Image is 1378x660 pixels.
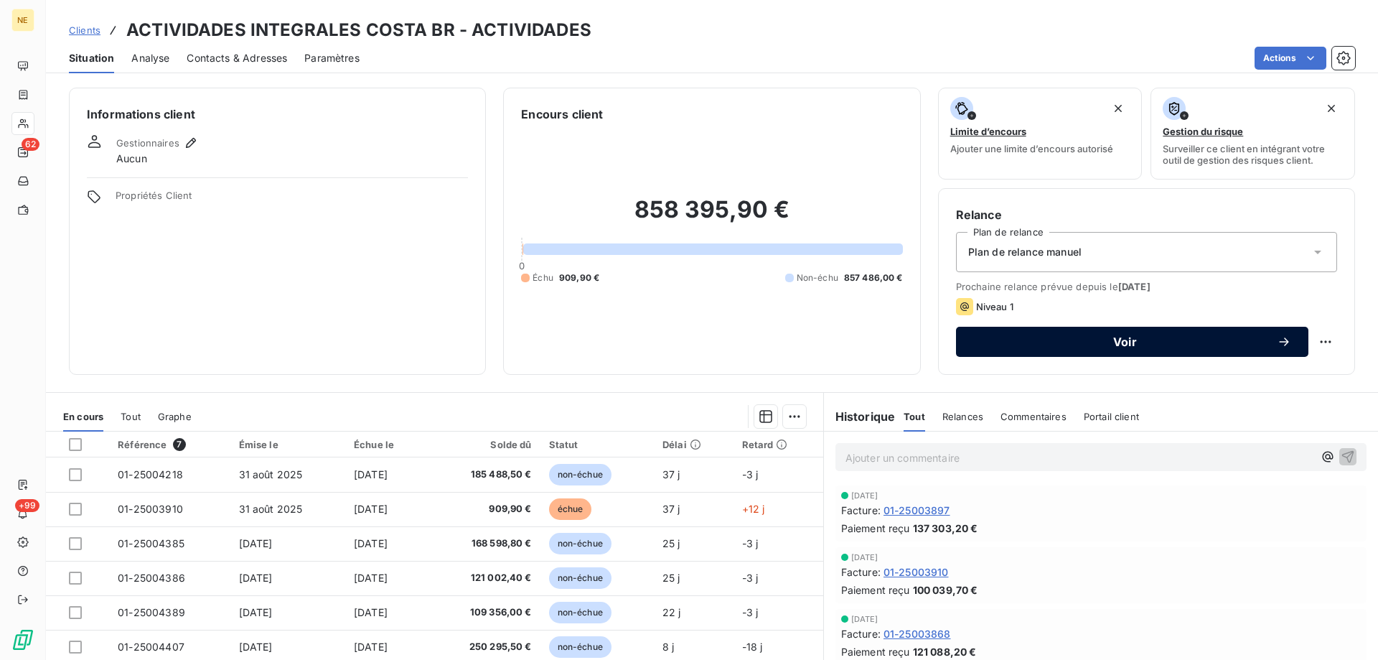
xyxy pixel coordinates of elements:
span: 01-25004386 [118,572,185,584]
div: Référence [118,438,221,451]
span: Paramètres [304,51,360,65]
div: Émise le [239,439,337,450]
span: 857 486,00 € [844,271,903,284]
span: 25 j [662,572,680,584]
span: +99 [15,499,39,512]
span: 31 août 2025 [239,503,303,515]
span: 100 039,70 € [913,582,978,598]
span: Ajouter une limite d’encours autorisé [950,143,1113,154]
span: Facture : [841,503,881,518]
div: Solde dû [436,439,532,450]
span: non-échue [549,567,611,589]
span: 185 488,50 € [436,468,532,482]
span: 8 j [662,641,674,653]
span: 37 j [662,468,680,480]
span: Paiement reçu [841,644,910,659]
h3: ACTIVIDADES INTEGRALES COSTA BR - ACTIVIDADES [126,17,591,43]
span: Commentaires [1000,411,1067,422]
span: -3 j [742,537,759,549]
span: Paiement reçu [841,582,910,598]
span: [DATE] [239,641,273,653]
span: 01-25004389 [118,606,185,618]
a: Clients [69,23,100,37]
span: Tout [904,411,925,422]
div: NE [11,9,34,32]
span: Propriétés Client [116,190,468,210]
span: 37 j [662,503,680,515]
span: 121 088,20 € [913,644,977,659]
h6: Relance [956,206,1337,223]
span: Facture : [841,564,881,580]
span: En cours [63,411,103,422]
span: Facture : [841,626,881,641]
span: Tout [121,411,141,422]
button: Actions [1255,47,1326,70]
div: Échue le [354,439,418,450]
span: 168 598,80 € [436,536,532,551]
span: 909,90 € [559,271,599,284]
span: Portail client [1084,411,1139,422]
span: 250 295,50 € [436,640,532,654]
span: -3 j [742,606,759,618]
span: -3 j [742,468,759,480]
span: Échu [533,271,553,284]
span: [DATE] [1118,281,1150,292]
span: Graphe [158,411,192,422]
span: 137 303,20 € [913,521,978,536]
span: -18 j [742,641,763,653]
span: Prochaine relance prévue depuis le [956,281,1337,292]
span: Niveau 1 [976,301,1013,312]
span: 01-25003868 [883,626,951,641]
div: Statut [549,439,645,450]
span: Relances [942,411,983,422]
span: [DATE] [354,537,388,549]
h2: 858 395,90 € [521,195,902,238]
span: échue [549,498,592,520]
span: Plan de relance manuel [968,245,1082,259]
span: non-échue [549,533,611,554]
button: Limite d’encoursAjouter une limite d’encours autorisé [938,88,1143,180]
span: [DATE] [354,503,388,515]
span: 01-25004218 [118,468,183,480]
span: 31 août 2025 [239,468,303,480]
span: -3 j [742,572,759,584]
span: Gestion du risque [1163,126,1243,137]
span: [DATE] [851,491,878,500]
span: Situation [69,51,114,65]
span: [DATE] [239,606,273,618]
span: 01-25004385 [118,537,184,549]
span: 22 j [662,606,681,618]
div: Délai [662,439,725,450]
span: 909,90 € [436,502,532,516]
span: 7 [173,438,186,451]
span: Contacts & Adresses [187,51,287,65]
span: 121 002,40 € [436,571,532,585]
span: [DATE] [354,572,388,584]
span: 25 j [662,537,680,549]
span: [DATE] [354,641,388,653]
span: non-échue [549,602,611,623]
span: 01-25003910 [883,564,949,580]
span: non-échue [549,636,611,658]
span: 109 356,00 € [436,605,532,620]
span: Limite d’encours [950,126,1026,137]
span: [DATE] [239,572,273,584]
span: Gestionnaires [116,137,179,149]
button: Gestion du risqueSurveiller ce client en intégrant votre outil de gestion des risques client. [1150,88,1355,180]
span: [DATE] [354,468,388,480]
span: [DATE] [851,553,878,562]
h6: Encours client [521,106,603,123]
span: Paiement reçu [841,521,910,536]
span: Surveiller ce client en intégrant votre outil de gestion des risques client. [1163,143,1343,166]
span: Clients [69,24,100,36]
span: 01-25004407 [118,641,184,653]
span: [DATE] [354,606,388,618]
img: Logo LeanPay [11,628,34,651]
span: Non-échu [797,271,838,284]
span: +12 j [742,503,765,515]
span: Voir [973,336,1277,348]
iframe: Intercom live chat [1329,611,1364,646]
span: [DATE] [851,615,878,623]
div: Retard [742,439,815,450]
span: Aucun [116,152,147,166]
